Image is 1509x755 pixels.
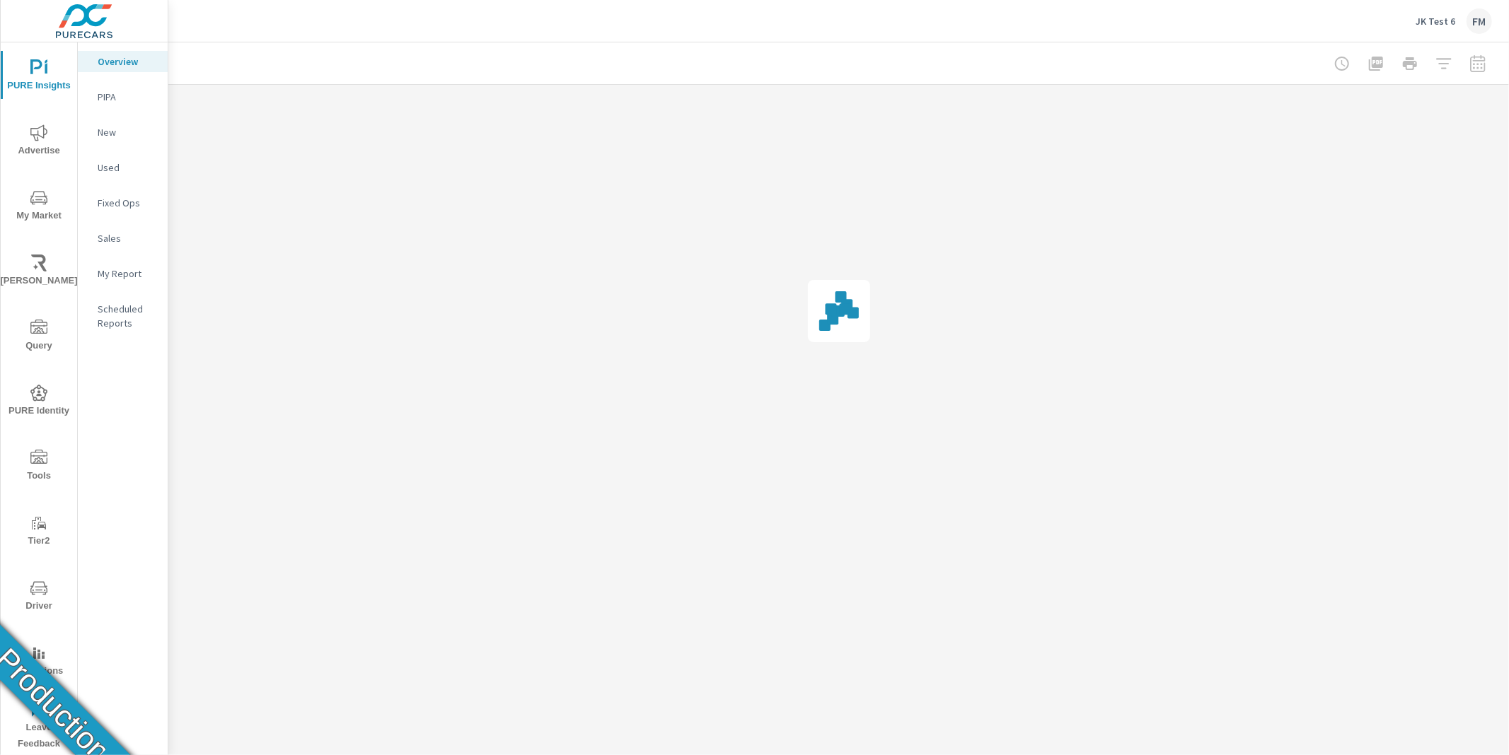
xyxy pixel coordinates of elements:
span: My Market [5,189,73,224]
p: PIPA [98,90,156,104]
div: My Report [78,263,168,284]
span: PURE Identity [5,385,73,419]
p: New [98,125,156,139]
p: JK Test 6 [1416,15,1455,28]
span: [PERSON_NAME] [5,254,73,289]
div: Overview [78,51,168,72]
span: Operations [5,645,73,679]
p: My Report [98,267,156,281]
p: Fixed Ops [98,196,156,210]
div: PIPA [78,86,168,107]
div: New [78,122,168,143]
p: Scheduled Reports [98,302,156,330]
p: Used [98,160,156,175]
span: Leave Feedback [5,701,73,752]
div: Used [78,157,168,178]
span: PURE Insights [5,59,73,94]
span: Driver [5,580,73,614]
div: Fixed Ops [78,192,168,213]
div: Sales [78,228,168,249]
div: FM [1467,8,1492,34]
div: Scheduled Reports [78,298,168,334]
span: Query [5,320,73,354]
p: Sales [98,231,156,245]
span: Tier2 [5,515,73,549]
span: Tools [5,450,73,484]
span: Advertise [5,124,73,159]
p: Overview [98,54,156,69]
